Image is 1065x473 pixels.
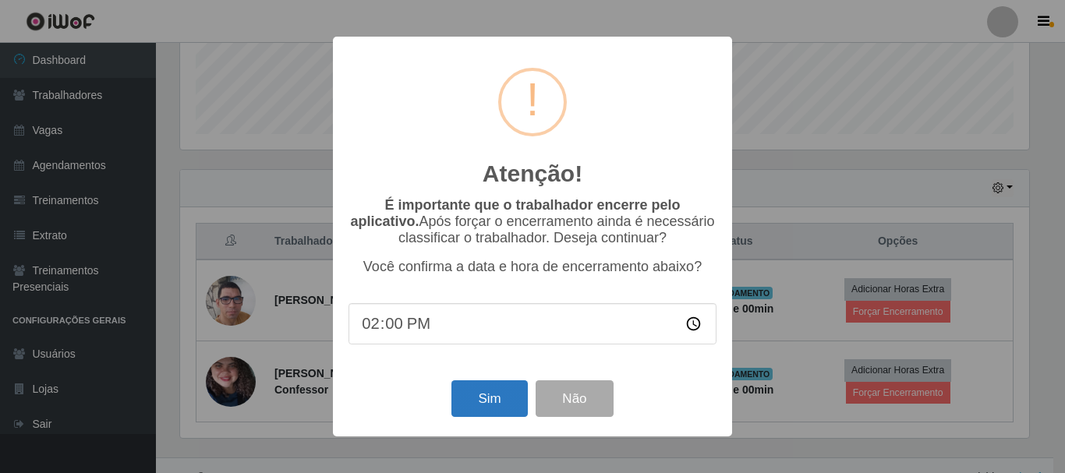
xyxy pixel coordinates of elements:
[536,380,613,417] button: Não
[349,259,716,275] p: Você confirma a data e hora de encerramento abaixo?
[350,197,680,229] b: É importante que o trabalhador encerre pelo aplicativo.
[349,197,716,246] p: Após forçar o encerramento ainda é necessário classificar o trabalhador. Deseja continuar?
[451,380,527,417] button: Sim
[483,160,582,188] h2: Atenção!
